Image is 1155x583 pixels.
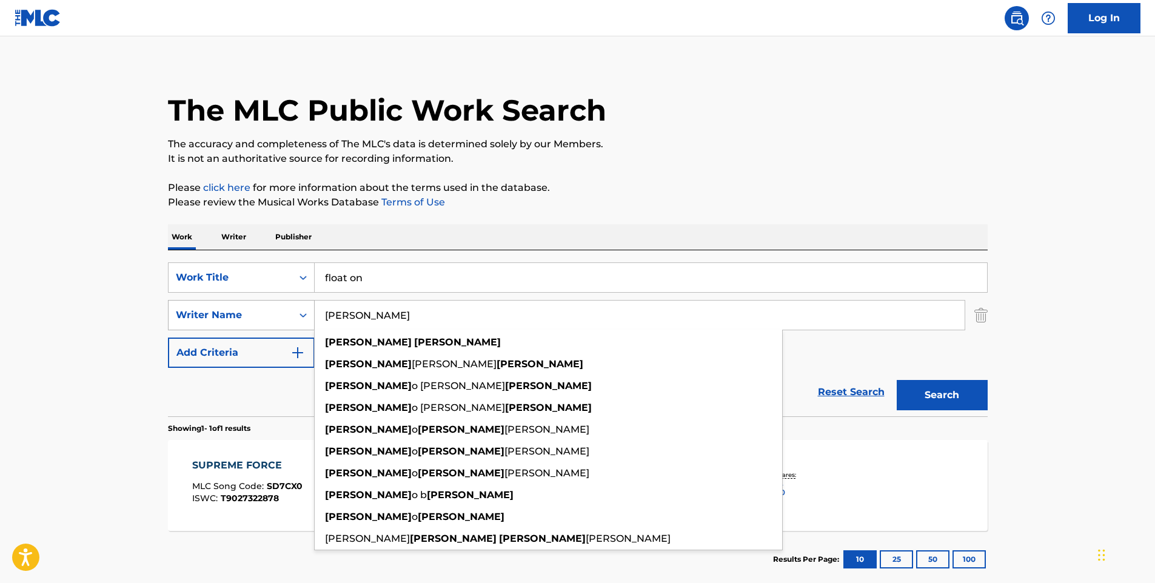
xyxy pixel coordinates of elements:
strong: [PERSON_NAME] [414,336,501,348]
strong: [PERSON_NAME] [325,467,412,479]
strong: [PERSON_NAME] [325,336,412,348]
p: The accuracy and completeness of The MLC's data is determined solely by our Members. [168,137,988,152]
a: Reset Search [812,379,891,405]
p: Results Per Page: [773,554,842,565]
button: 10 [843,550,877,568]
h1: The MLC Public Work Search [168,92,606,128]
span: [PERSON_NAME] [325,533,410,544]
div: Drag [1098,537,1105,573]
a: SUPREME FORCEMLC Song Code:SD7CX0ISWC:T9027322878Writers (1)[PERSON_NAME]Recording Artists (0)Tot... [168,440,988,531]
button: Search [897,380,988,410]
span: SD7CX0 [267,481,303,491]
p: It is not an authoritative source for recording information. [168,152,988,166]
button: 50 [916,550,949,568]
p: Showing 1 - 1 of 1 results [168,423,250,434]
strong: [PERSON_NAME] [427,489,514,501]
span: ISWC : [192,493,221,504]
p: Writer [218,224,250,250]
p: Work [168,224,196,250]
span: o [412,511,418,522]
p: Publisher [272,224,315,250]
span: o [412,424,418,435]
strong: [PERSON_NAME] [325,380,412,391]
strong: [PERSON_NAME] [325,424,412,435]
strong: [PERSON_NAME] [325,489,412,501]
strong: [PERSON_NAME] [499,533,586,544]
span: [PERSON_NAME] [504,445,589,457]
strong: [PERSON_NAME] [505,402,592,413]
a: click here [203,182,250,193]
div: Work Title [176,270,285,285]
strong: [PERSON_NAME] [325,511,412,522]
span: [PERSON_NAME] [504,424,589,435]
span: o [PERSON_NAME] [412,402,505,413]
div: SUPREME FORCE [192,458,303,473]
img: search [1009,11,1024,25]
span: [PERSON_NAME] [504,467,589,479]
span: T9027322878 [221,493,279,504]
strong: [PERSON_NAME] [325,402,412,413]
p: Please for more information about the terms used in the database. [168,181,988,195]
span: o [412,467,418,479]
strong: [PERSON_NAME] [325,358,412,370]
img: MLC Logo [15,9,61,27]
strong: [PERSON_NAME] [418,424,504,435]
strong: [PERSON_NAME] [418,467,504,479]
img: 9d2ae6d4665cec9f34b9.svg [290,345,305,360]
button: 25 [880,550,913,568]
div: Help [1036,6,1060,30]
strong: [PERSON_NAME] [418,445,504,457]
span: o [PERSON_NAME] [412,380,505,391]
img: help [1041,11,1056,25]
form: Search Form [168,262,988,416]
span: o b [412,489,427,501]
img: Delete Criterion [974,300,988,330]
span: [PERSON_NAME] [586,533,671,544]
strong: [PERSON_NAME] [497,358,583,370]
iframe: Chat Widget [1094,525,1155,583]
strong: [PERSON_NAME] [418,511,504,522]
a: Public Search [1005,6,1029,30]
div: Writer Name [176,308,285,322]
span: o [412,445,418,457]
a: Terms of Use [379,196,445,208]
strong: [PERSON_NAME] [325,445,412,457]
span: MLC Song Code : [192,481,267,491]
button: Add Criteria [168,338,315,368]
span: [PERSON_NAME] [412,358,497,370]
button: 100 [952,550,986,568]
strong: [PERSON_NAME] [410,533,497,544]
p: Please review the Musical Works Database [168,195,988,210]
a: Log In [1068,3,1140,33]
strong: [PERSON_NAME] [505,380,592,391]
